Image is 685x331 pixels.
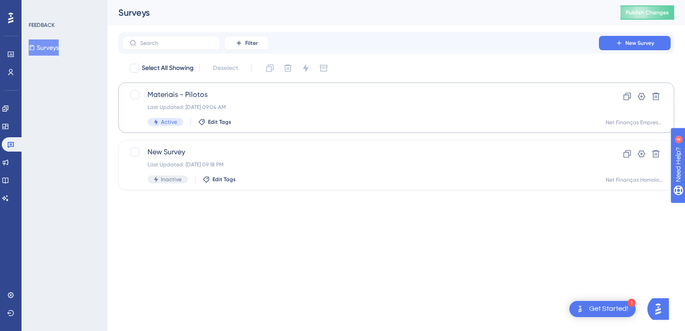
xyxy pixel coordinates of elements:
[224,36,269,50] button: Filter
[599,36,671,50] button: New Survey
[245,39,258,47] span: Filter
[29,39,59,56] button: Surveys
[205,60,246,76] button: Deselect
[118,6,598,19] div: Surveys
[62,4,65,12] div: 4
[198,118,231,126] button: Edit Tags
[161,176,182,183] span: Inactive
[575,304,585,314] img: launcher-image-alternative-text
[147,147,573,157] span: New Survey
[620,5,674,20] button: Publish Changes
[161,118,177,126] span: Active
[147,89,573,100] span: Materiais - Pilotos
[29,22,55,29] div: FEEDBACK
[147,161,573,168] div: Last Updated: [DATE] 09:18 PM
[213,63,238,74] span: Deselect
[589,304,629,314] div: Get Started!
[625,39,654,47] span: New Survey
[606,176,663,183] div: Net Finanças Homologação
[140,40,213,46] input: Search
[208,118,231,126] span: Edit Tags
[203,176,236,183] button: Edit Tags
[212,176,236,183] span: Edit Tags
[147,104,573,111] div: Last Updated: [DATE] 09:04 AM
[628,299,636,307] div: 1
[626,9,669,16] span: Publish Changes
[569,301,636,317] div: Open Get Started! checklist, remaining modules: 1
[21,2,56,13] span: Need Help?
[606,119,663,126] div: Net Finanças Empresarial
[647,296,674,322] iframe: UserGuiding AI Assistant Launcher
[142,63,194,74] span: Select All Showing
